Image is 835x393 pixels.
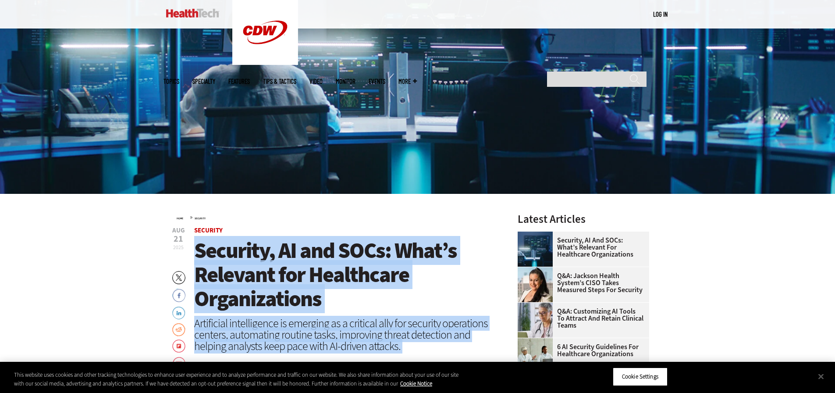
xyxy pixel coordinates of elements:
span: Security, AI and SOCs: What’s Relevant for Healthcare Organizations [194,236,457,313]
div: User menu [653,10,668,19]
div: Artificial intelligence is emerging as a critical ally for security operations centers, automatin... [194,318,495,352]
a: Events [369,78,385,85]
a: Log in [653,10,668,18]
span: More [398,78,417,85]
button: Cookie Settings [613,368,668,386]
img: Home [166,9,219,18]
img: security team in high-tech computer room [518,232,553,267]
span: Specialty [192,78,215,85]
span: 2025 [173,244,184,251]
a: CDW [232,58,298,67]
span: 21 [172,235,185,243]
a: security team in high-tech computer room [518,232,557,239]
div: » [177,214,495,221]
h3: Latest Articles [518,214,649,225]
a: Video [309,78,323,85]
a: Security [195,217,206,220]
a: 6 AI Security Guidelines for Healthcare Organizations [518,343,644,357]
span: Topics [163,78,179,85]
img: doctor on laptop [518,303,553,338]
a: Doctors meeting in the office [518,338,557,345]
a: doctor on laptop [518,303,557,310]
a: Home [177,217,183,220]
a: MonITor [336,78,355,85]
img: Doctors meeting in the office [518,338,553,373]
a: Connie Barrera [518,267,557,274]
button: Close [811,367,831,386]
a: Tips & Tactics [263,78,296,85]
a: Q&A: Customizing AI Tools To Attract and Retain Clinical Teams [518,308,644,329]
div: This website uses cookies and other tracking technologies to enhance user experience and to analy... [14,371,459,388]
a: Q&A: Jackson Health System’s CISO Takes Measured Steps for Security [518,272,644,293]
img: Connie Barrera [518,267,553,302]
span: Aug [172,227,185,234]
a: Security, AI and SOCs: What’s Relevant for Healthcare Organizations [518,237,644,258]
a: More information about your privacy [400,380,432,387]
a: Features [228,78,250,85]
a: Security [194,226,223,235]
